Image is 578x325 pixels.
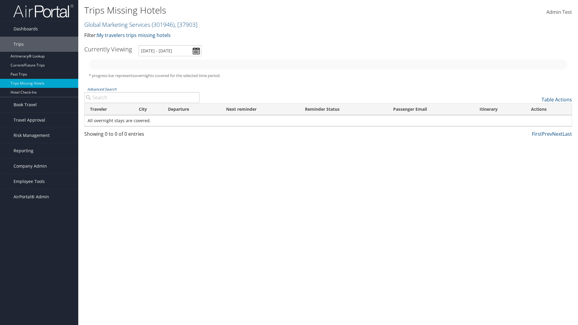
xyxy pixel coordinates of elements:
[14,159,47,174] span: Company Admin
[84,92,200,103] input: Advanced Search
[542,96,572,103] a: Table Actions
[532,131,542,137] a: First
[84,130,200,141] div: Showing 0 to 0 of 0 entries
[87,87,117,92] a: Advanced Search
[84,20,197,29] a: Global Marketing Services
[85,104,133,115] th: Traveler: activate to sort column ascending
[13,4,73,18] img: airportal-logo.png
[300,104,388,115] th: Reminder Status
[546,3,572,22] a: Admin Test
[14,128,50,143] span: Risk Management
[84,4,409,17] h1: Trips Missing Hotels
[14,113,45,128] span: Travel Approval
[84,32,409,39] p: Filter:
[546,9,572,15] span: Admin Test
[163,104,221,115] th: Departure: activate to sort column ascending
[14,189,49,204] span: AirPortal® Admin
[133,104,163,115] th: City: activate to sort column ascending
[542,131,552,137] a: Prev
[138,45,202,56] input: [DATE] - [DATE]
[89,73,567,79] h5: * progress bar represents overnights covered for the selected time period.
[84,45,132,53] h3: Currently Viewing
[221,104,300,115] th: Next reminder
[552,131,563,137] a: Next
[14,37,24,52] span: Trips
[563,131,572,137] a: Last
[14,97,37,112] span: Book Travel
[14,21,38,36] span: Dashboards
[388,104,474,115] th: Passenger Email: activate to sort column ascending
[97,32,171,39] a: My travelers trips missing hotels
[14,143,33,158] span: Reporting
[474,104,526,115] th: Itinerary
[175,20,197,29] span: , [ 37903 ]
[85,115,572,126] td: All overnight stays are covered.
[526,104,572,115] th: Actions
[152,20,175,29] span: ( 301946 )
[14,174,45,189] span: Employee Tools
